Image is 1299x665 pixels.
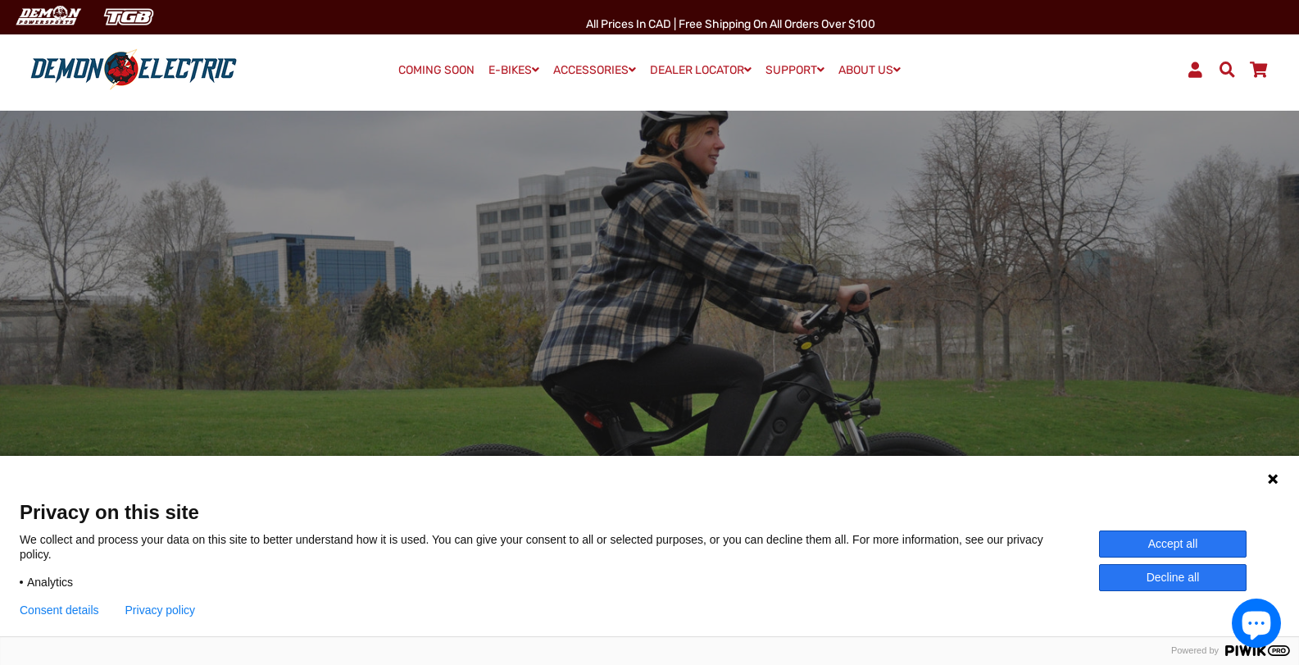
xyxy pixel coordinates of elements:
button: Decline all [1099,564,1247,591]
a: SUPPORT [760,58,830,82]
a: DEALER LOCATOR [644,58,757,82]
span: Powered by [1165,645,1225,656]
a: ACCESSORIES [547,58,642,82]
img: TGB Canada [95,3,162,30]
a: E-BIKES [483,58,545,82]
img: Demon Electric [8,3,87,30]
a: COMING SOON [393,59,480,82]
img: Demon Electric logo [25,48,243,91]
inbox-online-store-chat: Shopify online store chat [1227,599,1286,652]
span: Privacy on this site [20,500,1279,524]
button: Consent details [20,604,99,617]
span: Analytics [27,575,73,590]
button: Accept all [1099,531,1247,558]
span: All Prices in CAD | Free shipping on all orders over $100 [586,17,875,31]
a: Privacy policy [125,604,196,617]
p: We collect and process your data on this site to better understand how it is used. You can give y... [20,532,1099,562]
a: ABOUT US [833,58,906,82]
